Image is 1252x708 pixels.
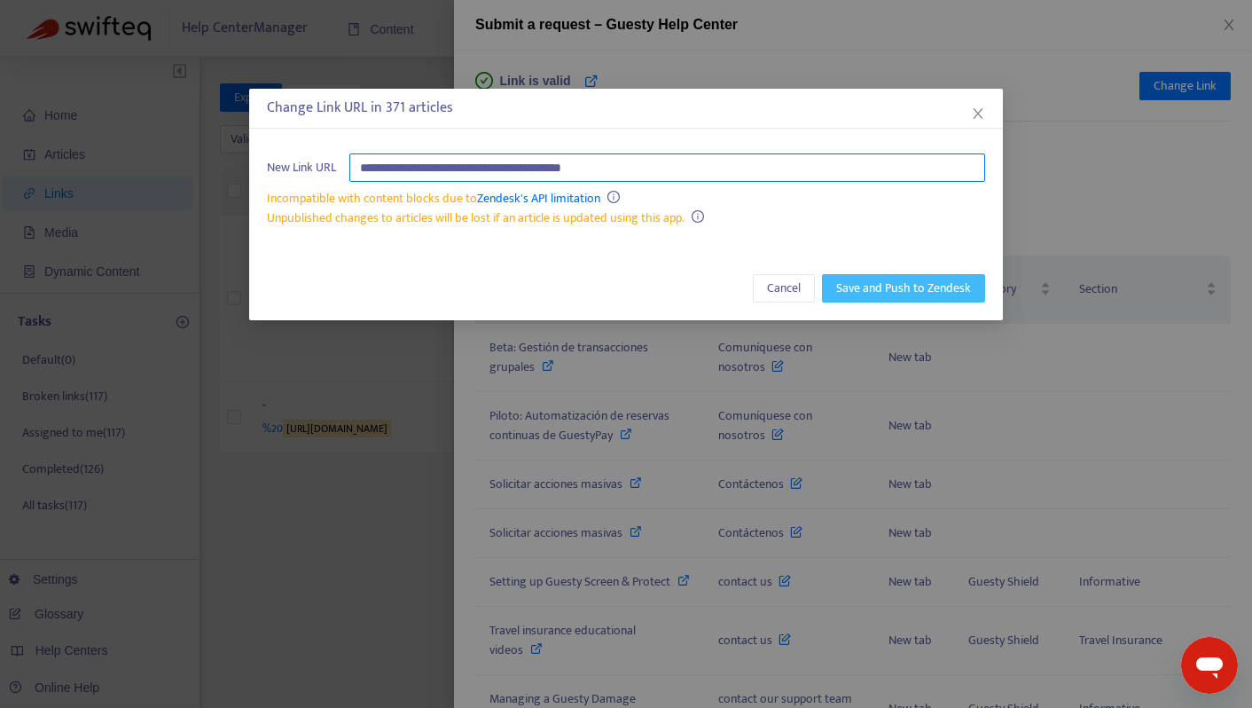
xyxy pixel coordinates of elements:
span: close [971,106,985,121]
span: Incompatible with content blocks due to [267,188,600,208]
button: Close [968,104,988,123]
span: Cancel [767,279,801,298]
span: Unpublished changes to articles will be lost if an article is updated using this app. [267,208,685,228]
span: New Link URL [267,158,336,177]
a: Zendesk's API limitation [477,188,600,208]
iframe: Button to launch messaging window [1181,637,1238,694]
div: Change Link URL in 371 articles [267,98,985,119]
span: info-circle [692,210,704,223]
button: Cancel [753,274,815,303]
span: Save and Push to Zendesk [836,279,971,298]
button: Save and Push to Zendesk [822,274,985,303]
span: info-circle [607,191,620,203]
